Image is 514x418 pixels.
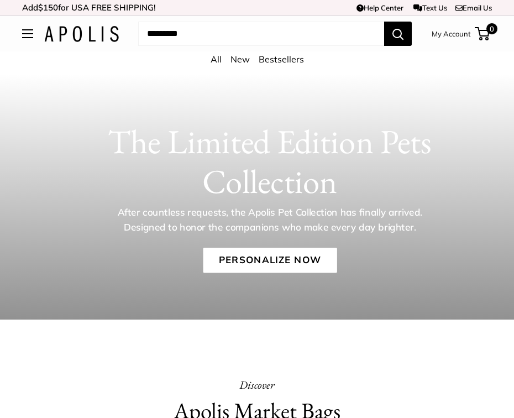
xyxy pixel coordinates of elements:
a: Text Us [413,3,447,12]
button: Open menu [22,29,33,38]
a: Personalize Now [203,248,337,273]
p: Discover [22,375,492,395]
h1: The Limited Edition Pets Collection [47,122,494,201]
a: 0 [476,27,490,40]
a: Email Us [455,3,492,12]
a: Help Center [356,3,403,12]
a: My Account [432,27,471,40]
a: Bestsellers [259,54,304,65]
span: $150 [38,2,58,13]
span: 0 [486,23,497,34]
a: New [230,54,250,65]
p: After countless requests, the Apolis Pet Collection has finally arrived. Designed to honor the co... [99,205,441,234]
img: Apolis [44,26,119,42]
input: Search... [138,22,384,46]
button: Search [384,22,412,46]
a: All [211,54,222,65]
